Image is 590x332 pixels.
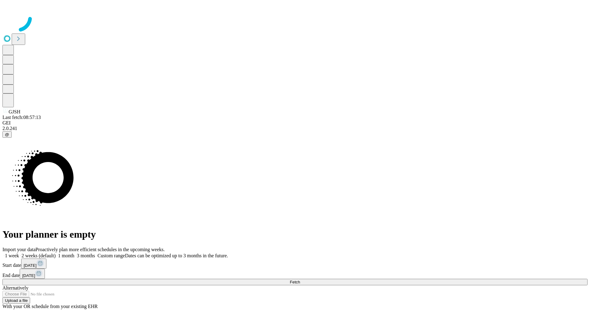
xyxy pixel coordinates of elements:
[2,285,28,290] span: Alternatively
[9,109,20,114] span: GJSH
[22,273,35,278] span: [DATE]
[2,247,36,252] span: Import your data
[97,253,125,258] span: Custom range
[2,297,30,304] button: Upload a file
[290,280,300,284] span: Fetch
[2,304,98,309] span: With your OR schedule from your existing EHR
[2,279,588,285] button: Fetch
[2,269,588,279] div: End date
[2,115,41,120] span: Last fetch: 08:57:13
[2,126,588,131] div: 2.0.241
[20,269,45,279] button: [DATE]
[24,263,37,268] span: [DATE]
[2,259,588,269] div: Start date
[21,259,46,269] button: [DATE]
[36,247,165,252] span: Proactively plan more efficient schedules in the upcoming weeks.
[125,253,228,258] span: Dates can be optimized up to 3 months in the future.
[77,253,95,258] span: 3 months
[2,120,588,126] div: GEI
[22,253,56,258] span: 2 weeks (default)
[5,132,9,137] span: @
[58,253,74,258] span: 1 month
[2,229,588,240] h1: Your planner is empty
[5,253,19,258] span: 1 week
[2,131,12,138] button: @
